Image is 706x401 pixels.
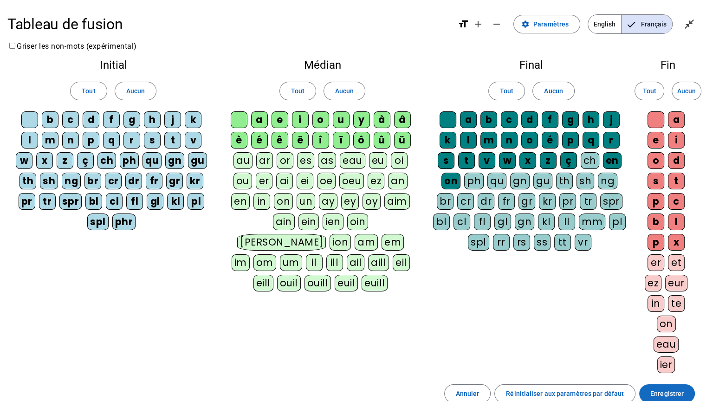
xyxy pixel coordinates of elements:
div: euill [362,275,388,291]
div: ill [326,254,343,271]
div: gl [494,213,511,230]
h2: Initial [15,59,212,71]
div: p [648,193,664,210]
div: ô [353,132,370,149]
div: ein [298,213,319,230]
div: q [103,132,120,149]
mat-icon: remove [491,19,502,30]
div: pr [19,193,35,210]
div: ouill [304,275,331,291]
div: n [501,132,518,149]
div: ay [319,193,337,210]
div: rs [513,234,530,251]
div: a [251,111,268,128]
div: il [306,254,323,271]
span: Tout [500,85,513,97]
div: er [648,254,664,271]
div: et [668,254,685,271]
div: gr [166,173,183,189]
button: Paramètres [513,15,580,33]
div: ng [62,173,81,189]
button: Aucun [532,82,574,100]
div: x [519,152,536,169]
div: tr [39,193,56,210]
div: um [280,254,302,271]
div: en [231,193,250,210]
div: ei [297,173,313,189]
div: gr [518,193,535,210]
div: spl [468,234,489,251]
div: fr [498,193,515,210]
div: on [657,316,676,332]
div: em [382,234,404,251]
span: Tout [291,85,304,97]
div: l [21,132,38,149]
div: é [251,132,268,149]
div: e [648,132,664,149]
div: k [185,111,201,128]
div: g [123,111,140,128]
span: English [588,15,621,33]
button: Aucun [672,82,701,100]
h2: Fin [645,59,691,71]
div: in [253,193,270,210]
label: Griser les non-mots (expérimental) [7,42,137,51]
div: x [668,234,685,251]
h2: Final [433,59,630,71]
h1: Tableau de fusion [7,9,450,39]
div: euil [335,275,358,291]
div: cr [457,193,474,210]
span: Annuler [456,388,479,399]
div: c [501,111,518,128]
div: ey [341,193,359,210]
div: ar [256,152,273,169]
div: b [42,111,58,128]
mat-icon: format_size [458,19,469,30]
div: x [36,152,53,169]
div: ez [368,173,384,189]
div: d [83,111,99,128]
div: kl [167,193,184,210]
div: e [272,111,288,128]
div: as [318,152,336,169]
span: Français [622,15,672,33]
div: b [648,213,664,230]
div: qu [142,152,162,169]
div: ch [581,152,599,169]
div: spr [59,193,82,210]
div: phr [112,213,136,230]
div: k [440,132,456,149]
div: gn [510,173,530,189]
div: eil [393,254,410,271]
div: aim [384,193,410,210]
div: gn [165,152,184,169]
div: h [144,111,161,128]
div: on [274,193,293,210]
div: gu [533,173,552,189]
div: ç [77,152,94,169]
div: ê [272,132,288,149]
div: o [312,111,329,128]
div: ë [292,132,309,149]
div: fr [146,173,162,189]
div: oeu [339,173,364,189]
div: s [438,152,454,169]
span: Tout [82,85,95,97]
mat-icon: add [473,19,484,30]
div: n [62,132,79,149]
button: Quitter le plein écran [680,15,699,33]
div: c [668,193,685,210]
div: br [84,173,101,189]
div: è [231,132,247,149]
button: Diminuer la taille de la police [487,15,506,33]
div: kr [187,173,203,189]
div: pl [609,213,626,230]
div: l [668,213,685,230]
div: p [648,234,664,251]
div: ion [330,234,351,251]
div: im [232,254,250,271]
span: Enregistrer [650,388,684,399]
button: Aucun [115,82,156,100]
div: o [648,152,664,169]
div: fl [474,213,491,230]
